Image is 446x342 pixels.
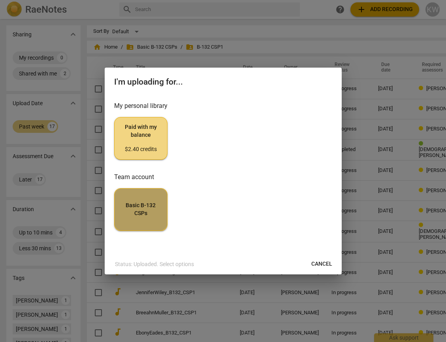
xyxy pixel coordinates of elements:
span: Paid with my balance [121,123,161,153]
h2: I'm uploading for... [114,77,332,87]
span: Basic B-132 CSPs [121,202,161,217]
h3: My personal library [114,101,332,111]
div: $2.40 credits [121,145,161,153]
button: Basic B-132 CSPs [114,188,167,231]
h3: Team account [114,172,332,182]
p: Status: Uploaded. Select options [115,260,194,268]
button: Paid with my balance$2.40 credits [114,117,167,160]
button: Cancel [305,257,339,271]
span: Cancel [311,260,332,268]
